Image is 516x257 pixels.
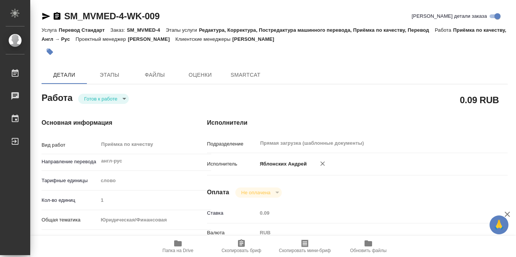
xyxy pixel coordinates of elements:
[166,27,199,33] p: Этапы услуги
[162,248,193,253] span: Папка на Drive
[42,197,98,204] p: Кол-во единиц
[46,70,82,80] span: Детали
[91,70,128,80] span: Этапы
[42,43,58,60] button: Добавить тэг
[207,140,257,148] p: Подразделение
[42,141,98,149] p: Вид работ
[227,70,264,80] span: SmartCat
[350,248,387,253] span: Обновить файлы
[98,195,212,206] input: Пустое поле
[257,160,307,168] p: Яблонских Андрей
[53,12,62,21] button: Скопировать ссылку
[435,27,453,33] p: Работа
[207,118,508,127] h4: Исполнители
[493,217,505,233] span: 🙏
[207,209,257,217] p: Ставка
[221,248,261,253] span: Скопировать бриф
[42,27,59,33] p: Услуга
[42,158,98,166] p: Направление перевода
[146,236,210,257] button: Папка на Drive
[257,226,483,239] div: RUB
[337,236,400,257] button: Обновить файлы
[182,70,218,80] span: Оценки
[128,36,175,42] p: [PERSON_NAME]
[232,36,280,42] p: [PERSON_NAME]
[207,229,257,237] p: Валюта
[412,12,487,20] span: [PERSON_NAME] детали заказа
[235,187,282,198] div: Готов к работе
[42,90,73,104] h2: Работа
[279,248,331,253] span: Скопировать мини-бриф
[210,236,273,257] button: Скопировать бриф
[490,215,508,234] button: 🙏
[175,36,232,42] p: Клиентские менеджеры
[273,236,337,257] button: Скопировать мини-бриф
[137,70,173,80] span: Файлы
[76,36,128,42] p: Проектный менеджер
[127,27,166,33] p: SM_MVMED-4
[314,155,331,172] button: Удалить исполнителя
[82,96,120,102] button: Готов к работе
[98,214,212,226] div: Юридическая/Финансовая
[78,94,129,104] div: Готов к работе
[98,233,212,246] div: Счета, акты, чеки, командировочные и таможенные документы
[42,118,177,127] h4: Основная информация
[199,27,435,33] p: Редактура, Корректура, Постредактура машинного перевода, Приёмка по качеству, Перевод
[207,188,229,197] h4: Оплата
[42,12,51,21] button: Скопировать ссылку для ЯМессенджера
[64,11,160,21] a: SM_MVMED-4-WK-009
[42,177,98,184] p: Тарифные единицы
[110,27,127,33] p: Заказ:
[257,207,483,218] input: Пустое поле
[460,93,499,106] h2: 0.09 RUB
[207,160,257,168] p: Исполнитель
[59,27,110,33] p: Перевод Стандарт
[98,174,212,187] div: слово
[239,189,273,196] button: Не оплачена
[42,216,98,224] p: Общая тематика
